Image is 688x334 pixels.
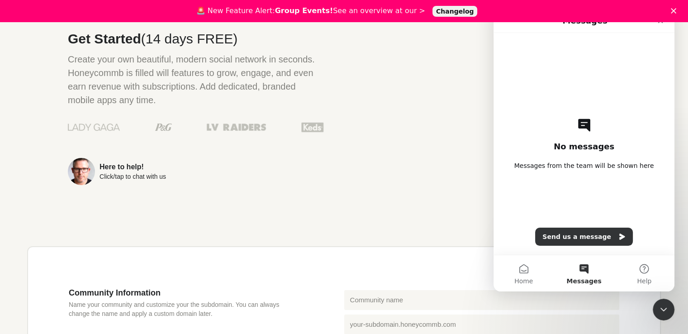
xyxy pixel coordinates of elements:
[100,173,166,180] div: Click/tap to chat with us
[68,120,120,134] img: Lady Gaga
[653,299,674,320] iframe: Intercom live chat
[69,300,290,318] p: Name your community and customize your the subdomain. You can always change the name and apply a ...
[155,124,172,131] img: Procter & Gamble
[68,158,324,185] a: Here to help!Click/tap to chat with us
[68,158,95,185] img: Sean
[69,288,290,298] h3: Community Information
[493,9,674,291] iframe: Intercom live chat
[207,124,266,131] img: Las Vegas Raiders
[301,121,324,133] img: Keds
[141,31,237,46] span: (14 days FREE)
[344,290,620,310] input: Community name
[432,6,478,17] a: Changelog
[671,8,680,14] div: Close
[196,6,425,15] div: 🚨 New Feature Alert: See an overview at our >
[100,163,166,171] div: Here to help!
[275,6,333,15] b: Group Events!
[68,32,324,46] h2: Get Started
[68,52,324,107] p: Create your own beautiful, modern social network in seconds. Honeycommb is filled will features t...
